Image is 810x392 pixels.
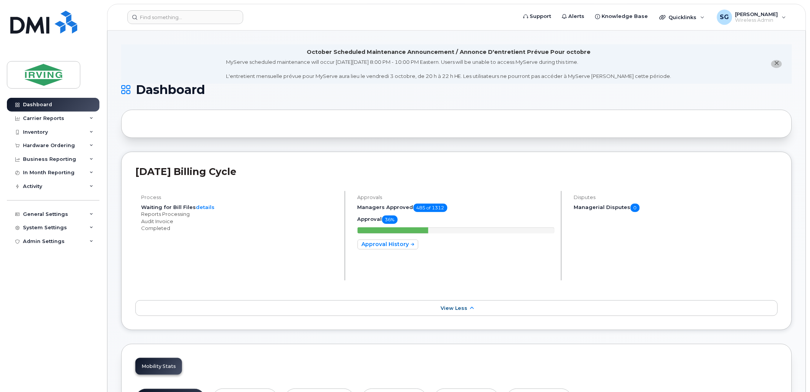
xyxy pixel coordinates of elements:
h2: [DATE] Billing Cycle [135,166,778,177]
h4: Disputes [574,194,778,200]
h5: Managers Approved [358,204,555,212]
span: Dashboard [136,84,205,96]
span: 0 [631,204,640,212]
li: Completed [141,225,338,232]
div: MyServe scheduled maintenance will occur [DATE][DATE] 8:00 PM - 10:00 PM Eastern. Users will be u... [226,58,672,80]
a: Approval History [358,240,418,249]
h5: Managerial Disputes [574,204,778,212]
a: details [196,204,215,210]
li: Reports Processing [141,211,338,218]
h4: Process [141,194,338,200]
span: 485 of 1312 [413,204,447,212]
button: close notification [771,60,782,68]
li: Waiting for Bill Files [141,204,338,211]
span: View Less [441,305,467,311]
h4: Approvals [358,194,555,200]
li: Audit Invoice [141,218,338,225]
span: 36% [382,215,398,224]
h5: Approval [358,215,555,224]
div: October Scheduled Maintenance Announcement / Annonce D'entretient Prévue Pour octobre [307,48,591,56]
